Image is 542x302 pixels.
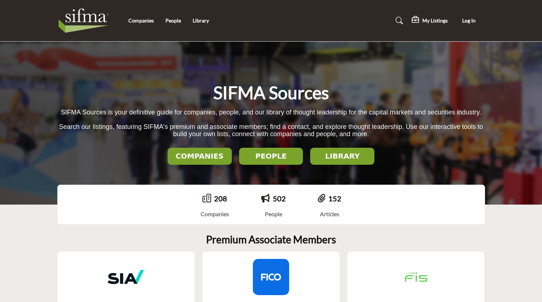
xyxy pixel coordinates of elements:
span: Log In [462,17,476,24]
h1: SIFMA Sources [213,81,329,104]
button: PEOPLE [239,148,303,165]
div: Companies [201,210,229,218]
a: 152 [328,194,341,203]
h2: COMPANIES [170,152,230,160]
button: Log In [453,14,485,28]
img: FIS [398,259,434,295]
h2: PEOPLE [241,152,301,160]
a: 502 [273,194,286,203]
span: SIFMA Sources is your definitive guide for companies, people, and our library of thought leadersh... [61,109,481,116]
img: Site Logo [57,6,114,35]
div: People [261,210,286,218]
a: Library [193,17,209,24]
a: Search [389,15,408,26]
h2: Premium Associate Members [206,234,336,246]
span: Search our listings, featuring SIFMA's premium and associate members; find a contact, and explore... [59,123,483,138]
h2: LIBRARY [312,152,372,160]
a: People [165,17,181,24]
img: Sia [108,259,144,295]
img: FICO [253,259,289,295]
div: My Listings [412,16,448,25]
button: COMPANIES [168,148,232,165]
button: LIBRARY [310,148,374,165]
a: Companies [128,17,154,24]
a: 208 [214,194,227,203]
div: Articles [318,210,341,218]
h5: My Listings [422,17,448,24]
